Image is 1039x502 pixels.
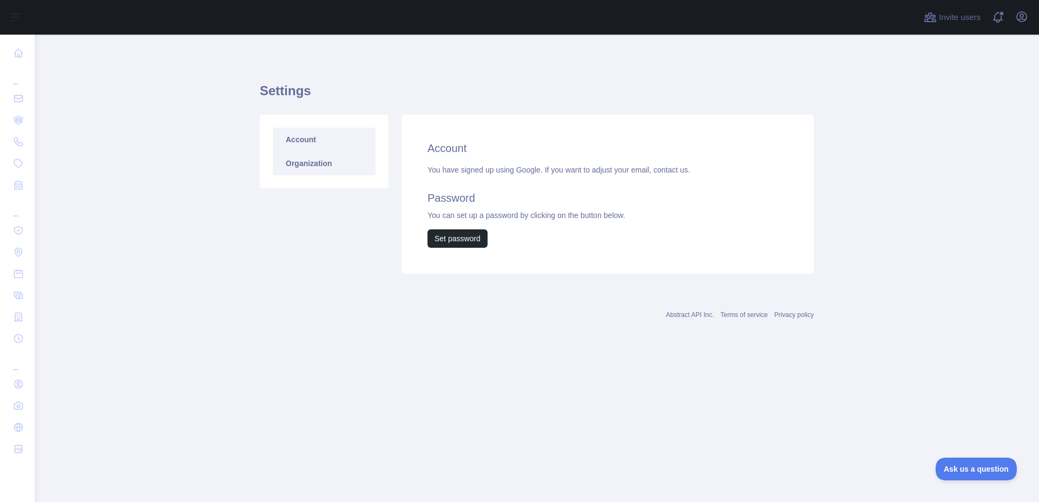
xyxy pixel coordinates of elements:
[428,164,788,248] div: You have signed up using Google. If you want to adjust your email, You can set up a password by c...
[720,311,767,319] a: Terms of service
[260,82,814,108] h1: Settings
[9,351,26,372] div: ...
[428,141,788,156] h2: Account
[653,166,690,174] a: contact us.
[9,65,26,87] div: ...
[9,197,26,219] div: ...
[774,311,814,319] a: Privacy policy
[428,229,488,248] button: Set password
[273,151,376,175] a: Organization
[936,458,1017,480] iframe: Toggle Customer Support
[922,9,983,26] button: Invite users
[273,128,376,151] a: Account
[428,190,788,206] h2: Password
[939,11,981,24] span: Invite users
[666,311,714,319] a: Abstract API Inc.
